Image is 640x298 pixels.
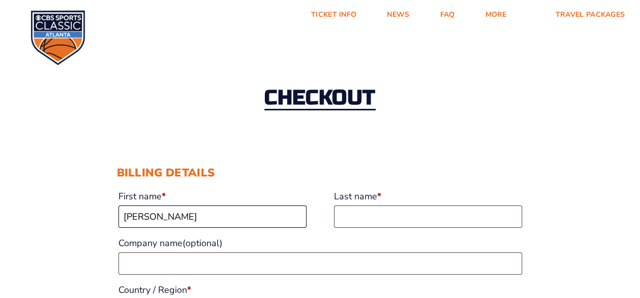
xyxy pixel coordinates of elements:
img: CBS Sports Classic [31,10,85,65]
label: Company name [118,234,522,252]
span: (optional) [182,237,223,249]
h3: Billing details [117,166,524,180]
label: First name [118,187,307,205]
label: Last name [334,187,522,205]
h2: Checkout [264,87,376,110]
